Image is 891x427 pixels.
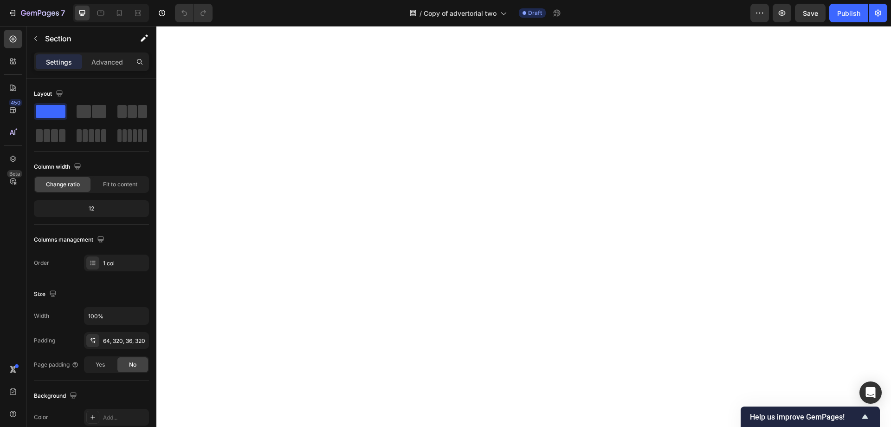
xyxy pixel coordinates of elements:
div: Size [34,288,58,301]
span: Yes [96,361,105,369]
p: 7 [61,7,65,19]
div: 1 col [103,259,147,268]
button: Show survey - Help us improve GemPages! [750,411,871,422]
div: Add... [103,414,147,422]
iframe: Design area [156,26,891,427]
button: Save [795,4,826,22]
div: Padding [34,336,55,345]
div: Order [34,259,49,267]
div: 64, 320, 36, 320 [103,337,147,345]
span: / [420,8,422,18]
div: Background [34,390,79,402]
p: Advanced [91,57,123,67]
button: Publish [829,4,868,22]
p: Section [45,33,121,44]
div: Page padding [34,361,79,369]
div: Width [34,312,49,320]
span: Copy of advertorial two [424,8,497,18]
div: Publish [837,8,860,18]
div: 450 [9,99,22,106]
span: Draft [528,9,542,17]
div: Column width [34,161,83,173]
span: Fit to content [103,180,137,189]
input: Auto [84,308,148,324]
div: Undo/Redo [175,4,213,22]
div: 12 [36,202,147,215]
div: Layout [34,88,65,100]
div: Columns management [34,234,106,246]
span: Save [803,9,818,17]
span: Change ratio [46,180,80,189]
div: Open Intercom Messenger [859,381,882,404]
span: No [129,361,136,369]
button: 7 [4,4,69,22]
span: Help us improve GemPages! [750,413,859,421]
div: Beta [7,170,22,177]
div: Color [34,413,48,421]
p: Settings [46,57,72,67]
